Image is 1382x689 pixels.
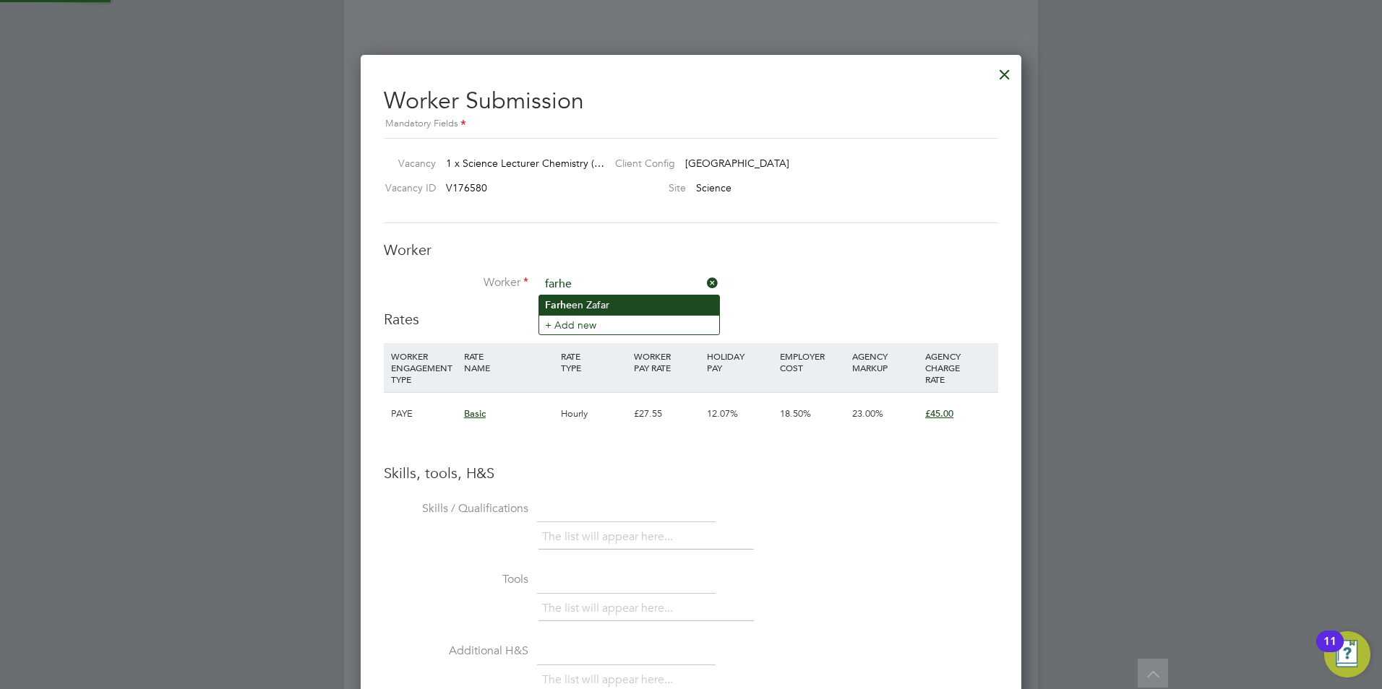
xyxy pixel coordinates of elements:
[446,181,487,194] span: V176580
[542,527,679,547] li: The list will appear here...
[384,75,998,132] h2: Worker Submission
[384,310,998,329] h3: Rates
[630,393,703,435] div: £27.55
[604,157,675,170] label: Client Config
[384,572,528,587] label: Tools
[1324,631,1370,677] button: Open Resource Center, 11 new notifications
[539,315,719,334] li: + Add new
[384,643,528,659] label: Additional H&S
[460,343,557,381] div: RATE NAME
[384,116,998,132] div: Mandatory Fields
[707,407,738,420] span: 12.07%
[387,343,460,392] div: WORKER ENGAGEMENT TYPE
[384,501,528,516] label: Skills / Qualifications
[540,274,718,295] input: Search for...
[685,157,789,170] span: [GEOGRAPHIC_DATA]
[703,343,776,381] div: HOLIDAY PAY
[542,599,679,618] li: The list will appear here...
[384,275,528,290] label: Worker
[387,393,460,435] div: PAYE
[849,343,922,381] div: AGENCY MARKUP
[446,157,604,170] span: 1 x Science Lecturer Chemistry (…
[630,343,703,381] div: WORKER PAY RATE
[604,181,686,194] label: Site
[464,407,486,420] span: Basic
[545,299,572,311] b: Farhe
[852,407,883,420] span: 23.00%
[922,343,995,392] div: AGENCY CHARGE RATE
[378,181,436,194] label: Vacancy ID
[776,343,849,381] div: EMPLOYER COST
[1323,641,1336,660] div: 11
[539,295,719,315] li: en Zafar
[925,407,953,420] span: £45.00
[696,181,731,194] span: Science
[557,393,630,435] div: Hourly
[378,157,436,170] label: Vacancy
[780,407,811,420] span: 18.50%
[384,240,998,259] h3: Worker
[557,343,630,381] div: RATE TYPE
[384,464,998,482] h3: Skills, tools, H&S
